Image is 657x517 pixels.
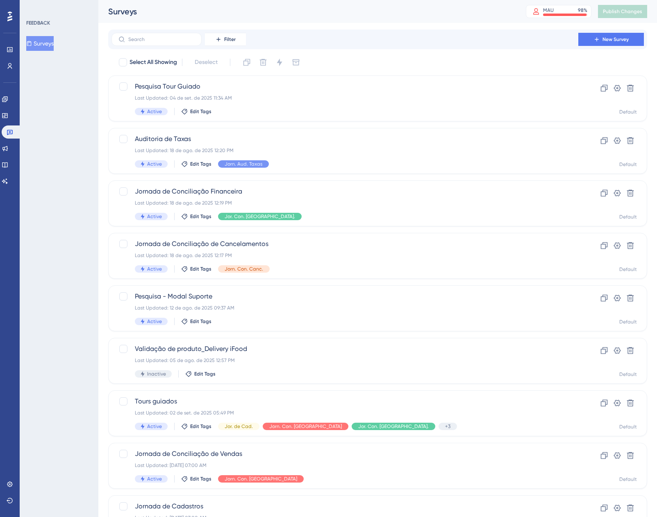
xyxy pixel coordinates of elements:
span: Edit Tags [190,423,211,430]
span: Active [147,476,162,482]
span: Edit Tags [190,213,211,220]
span: Pesquisa - Modal Suporte [135,292,555,301]
button: Edit Tags [181,108,211,115]
div: FEEDBACK [26,20,50,26]
div: Default [619,476,637,483]
button: Publish Changes [598,5,647,18]
span: Pesquisa Tour Guiado [135,82,555,91]
span: Jor. Con. [GEOGRAPHIC_DATA]. [225,213,295,220]
span: Active [147,266,162,272]
div: Default [619,109,637,115]
div: Last Updated: 18 de ago. de 2025 12:17 PM [135,252,555,259]
span: Inactive [147,371,166,377]
button: Edit Tags [181,213,211,220]
div: Last Updated: 04 de set. de 2025 11:34 AM [135,95,555,101]
span: Jornada de Conciliação de Cancelamentos [135,239,555,249]
span: Jorn. Aud. Taxas [225,161,262,167]
span: Auditoria de Taxas [135,134,555,144]
span: Edit Tags [190,108,211,115]
span: Jornada de Conciliação Financeira [135,187,555,196]
span: Active [147,213,162,220]
span: Tours guiados [135,396,555,406]
span: Deselect [195,57,218,67]
div: 98 % [578,7,587,14]
span: Jornada de Cadastros [135,501,555,511]
span: +3 [445,423,450,430]
div: Default [619,371,637,378]
div: Last Updated: 18 de ago. de 2025 12:20 PM [135,147,555,154]
button: Filter [205,33,246,46]
span: Active [147,108,162,115]
button: New Survey [578,33,644,46]
div: Default [619,214,637,220]
div: Last Updated: [DATE] 07:00 AM [135,462,555,469]
span: Filter [224,36,236,43]
span: Active [147,318,162,325]
div: Last Updated: 05 de ago. de 2025 12:57 PM [135,357,555,364]
span: Jor. Con. [GEOGRAPHIC_DATA]. [358,423,429,430]
span: Edit Tags [194,371,216,377]
button: Edit Tags [185,371,216,377]
div: Default [619,424,637,430]
button: Edit Tags [181,423,211,430]
div: MAU [543,7,554,14]
button: Deselect [187,55,225,70]
span: Jor. de Cad. [225,423,253,430]
span: Jornada de Conciliação de Vendas [135,449,555,459]
span: Jorn. Con. [GEOGRAPHIC_DATA] [225,476,297,482]
span: Edit Tags [190,161,211,167]
div: Surveys [108,6,505,17]
span: Validação de produto_Delivery iFood [135,344,555,354]
span: Edit Tags [190,318,211,325]
div: Last Updated: 02 de set. de 2025 05:49 PM [135,410,555,416]
button: Edit Tags [181,318,211,325]
button: Edit Tags [181,476,211,482]
span: Jorn. Con. [GEOGRAPHIC_DATA] [269,423,342,430]
span: Edit Tags [190,476,211,482]
span: Publish Changes [603,8,642,15]
div: Default [619,266,637,273]
input: Search [128,36,195,42]
button: Edit Tags [181,161,211,167]
span: New Survey [602,36,629,43]
span: Edit Tags [190,266,211,272]
div: Default [619,161,637,168]
div: Last Updated: 18 de ago. de 2025 12:19 PM [135,200,555,206]
span: Active [147,423,162,430]
span: Active [147,161,162,167]
div: Default [619,319,637,325]
div: Last Updated: 12 de ago. de 2025 09:37 AM [135,305,555,311]
button: Edit Tags [181,266,211,272]
span: Select All Showing [130,57,177,67]
button: Surveys [26,36,54,51]
span: Jorn. Con. Canc. [225,266,263,272]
